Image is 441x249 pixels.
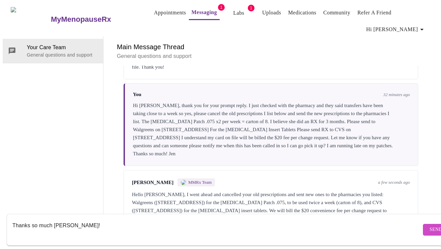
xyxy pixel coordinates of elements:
[357,8,391,17] a: Refer a Friend
[189,6,220,20] button: Messaging
[133,101,410,158] div: Hi [PERSON_NAME], thank you for your prompt reply. I just checked with the pharmacy and they said...
[12,219,421,240] textarea: Send a message about your appointment
[51,15,111,24] h3: MyMenopauseRx
[285,6,319,19] button: Medications
[228,6,249,20] button: Labs
[355,6,394,19] button: Refer a Friend
[132,180,173,185] span: [PERSON_NAME]
[132,190,410,223] div: Hello [PERSON_NAME], I went ahead and cancelled your old prescriptions and sent new ones to the p...
[154,8,186,17] a: Appointments
[27,52,98,58] p: General questions and support
[366,25,426,34] span: Hi [PERSON_NAME]
[248,5,254,11] span: 1
[181,180,186,185] img: MMRX
[383,92,410,97] span: 32 minutes ago
[3,39,103,63] div: Your Care TeamGeneral questions and support
[218,4,225,11] span: 1
[188,180,212,185] span: MMRx Team
[321,6,353,19] button: Community
[288,8,316,17] a: Medications
[50,8,138,31] a: MyMenopauseRx
[323,8,351,17] a: Community
[27,44,98,52] span: Your Care Team
[117,52,425,60] p: General questions and support
[364,23,429,36] button: Hi [PERSON_NAME]
[260,6,284,19] button: Uploads
[262,8,281,17] a: Uploads
[378,180,410,185] span: a few seconds ago
[192,8,217,17] a: Messaging
[117,41,425,52] h6: Main Message Thread
[11,7,50,32] img: MyMenopauseRx Logo
[151,6,189,19] button: Appointments
[233,8,244,18] a: Labs
[133,92,141,97] span: You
